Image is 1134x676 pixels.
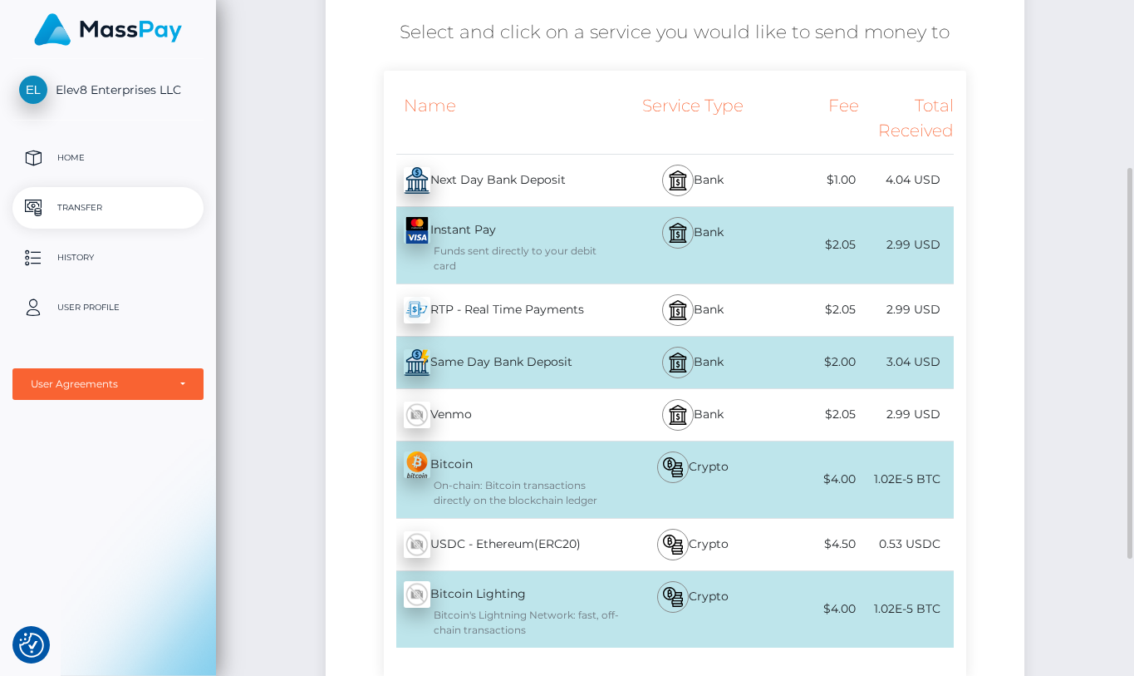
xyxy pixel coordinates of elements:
[763,526,858,563] div: $4.50
[763,226,858,264] div: $2.05
[384,339,621,386] div: Same Day Bank Deposit
[404,297,430,323] img: wcGC+PCrrIMMAAAAABJRU5ErkJggg==
[763,343,858,381] div: $2.00
[668,300,688,320] img: bank.svg
[19,633,44,658] img: Revisit consent button
[621,389,763,441] div: Bank
[384,157,621,204] div: Next Day Bank Deposit
[19,146,197,170] p: Home
[663,535,683,555] img: bitcoin.svg
[668,353,688,373] img: bank.svg
[12,368,204,400] button: User Agreements
[404,244,621,274] div: Funds sent directly to your debit card
[404,581,430,608] img: wMhJQYtZFAryAAAAABJRU5ErkJggg==
[404,217,430,244] img: QwWugUCNyICDhMjofT14yaqUfddCM6mkz1jyhlzQJMfnoYLnQKBG4sBBx5acn+Idg5zKpHvf4PMFFwNoJ2cDAAAAAASUVORK5...
[384,571,621,648] div: Bitcoin Lighting
[763,461,858,498] div: $4.00
[404,349,430,376] img: uObGLS8Ltq9ceZQwppFW9RMbi2NbuedY4gAAAABJRU5ErkJggg==
[404,478,621,508] div: On-chain: Bitcoin transactions directly on the blockchain ledger
[404,531,430,558] img: wMhJQYtZFAryAAAAABJRU5ErkJggg==
[384,287,621,333] div: RTP - Real Time Payments
[668,223,688,243] img: bank.svg
[19,633,44,658] button: Consent Preferences
[621,571,763,648] div: Crypto
[663,457,683,477] img: bitcoin.svg
[31,377,167,391] div: User Agreements
[621,83,763,154] div: Service Type
[621,284,763,336] div: Bank
[384,392,621,438] div: Venmo
[404,451,430,478] img: zxlM9hkiQ1iKKYMjuOruv9zc3NfAFPM+lQmnX+Hwj+0b3s+QqDAAAAAElFTkSuQmCC
[621,442,763,518] div: Crypto
[12,287,204,328] a: User Profile
[404,608,621,638] div: Bitcoin's Lightning Network: fast, off-chain transactions
[384,207,621,284] div: Instant Pay
[663,587,683,607] img: bitcoin.svg
[19,295,197,320] p: User Profile
[19,245,197,270] p: History
[621,519,763,570] div: Crypto
[859,461,954,498] div: 1.02E-5 BTC
[384,83,621,154] div: Name
[384,521,621,568] div: USDC - Ethereum(ERC20)
[12,82,204,97] span: Elev8 Enterprises LLC
[859,590,954,628] div: 1.02E-5 BTC
[384,442,621,518] div: Bitcoin
[859,161,954,199] div: 4.04 USD
[763,396,858,433] div: $2.05
[668,405,688,425] img: bank.svg
[859,226,954,264] div: 2.99 USD
[34,13,182,46] img: MassPay
[859,526,954,563] div: 0.53 USDC
[859,291,954,328] div: 2.99 USD
[12,237,204,279] a: History
[338,20,1012,46] h5: Select and click on a service you would like to send money to
[621,207,763,284] div: Bank
[763,161,858,199] div: $1.00
[763,590,858,628] div: $4.00
[12,137,204,179] a: Home
[404,402,430,428] img: wMhJQYtZFAryAAAAABJRU5ErkJggg==
[621,337,763,388] div: Bank
[763,83,858,154] div: Fee
[621,155,763,206] div: Bank
[859,343,954,381] div: 3.04 USD
[19,195,197,220] p: Transfer
[404,167,430,194] img: 8MxdlsaCuGbAAAAAElFTkSuQmCC
[668,170,688,190] img: bank.svg
[12,187,204,229] a: Transfer
[859,83,954,154] div: Total Received
[763,291,858,328] div: $2.05
[859,396,954,433] div: 2.99 USD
